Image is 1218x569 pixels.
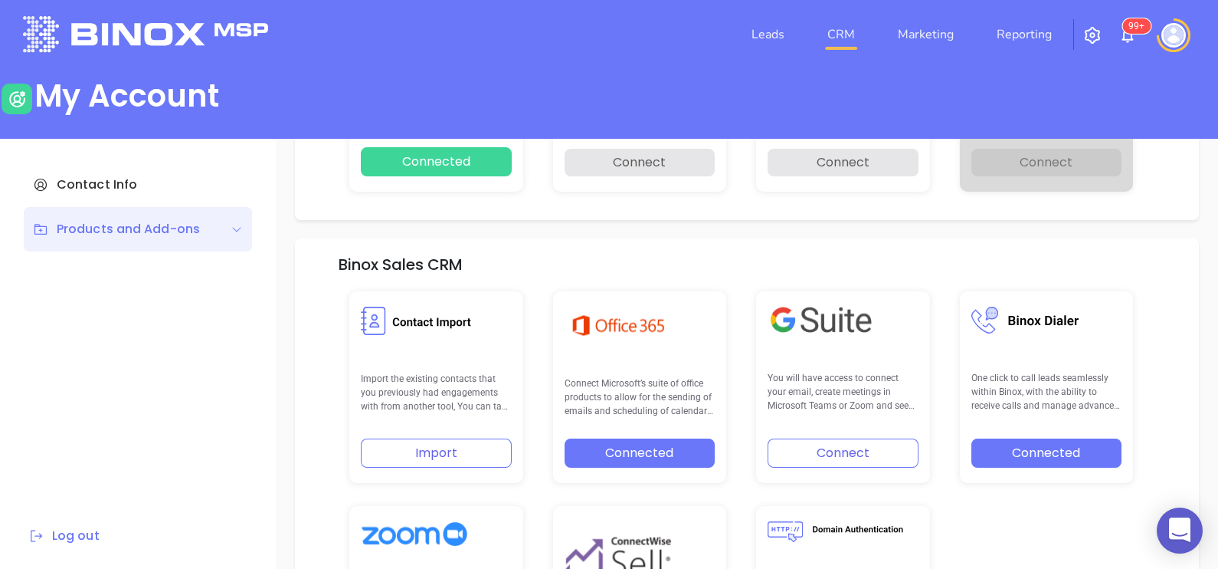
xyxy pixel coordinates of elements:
a: CRM [821,19,861,50]
button: Connect [768,439,918,468]
button: Connected [565,439,715,468]
button: Connected [971,439,1122,468]
img: user [1161,23,1186,48]
button: Connected [361,147,512,176]
button: Import [361,439,512,468]
img: user [2,84,32,114]
h5: Binox Sales CRM [339,255,463,274]
div: My Account [34,77,219,114]
p: Import the existing contacts that you previously had engagements with from another tool, You can ... [361,372,512,414]
img: logo [23,16,268,52]
div: Products and Add-ons [33,220,200,238]
a: Reporting [990,19,1058,50]
p: Connect Microsoft’s suite of office products to allow for the sending of emails and scheduling of... [565,377,715,419]
p: You will have access to connect your email, create meetings in Microsoft Teams or Zoom and see yo... [768,371,918,413]
div: Products and Add-ons [24,207,252,252]
a: Leads [745,19,791,50]
div: Contact Info [24,163,252,207]
img: iconNotification [1118,26,1137,44]
img: iconSetting [1083,26,1102,44]
a: Marketing [892,19,960,50]
sup: 100 [1122,18,1151,34]
p: One click to call leads seamlessly within Binox, with the ability to receive calls and manage adv... [971,371,1122,413]
button: Log out [24,526,104,546]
